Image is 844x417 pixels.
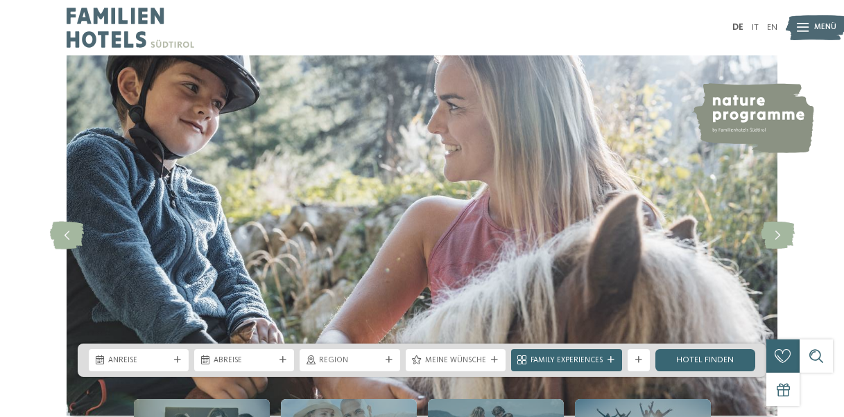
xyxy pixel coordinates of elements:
[108,355,169,366] span: Anreise
[319,355,380,366] span: Region
[67,55,777,416] img: Familienhotels Südtirol: The happy family places
[732,23,743,32] a: DE
[214,355,275,366] span: Abreise
[655,349,755,371] a: Hotel finden
[425,355,486,366] span: Meine Wünsche
[752,23,759,32] a: IT
[767,23,777,32] a: EN
[531,355,603,366] span: Family Experiences
[814,22,836,33] span: Menü
[692,83,814,153] img: nature programme by Familienhotels Südtirol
